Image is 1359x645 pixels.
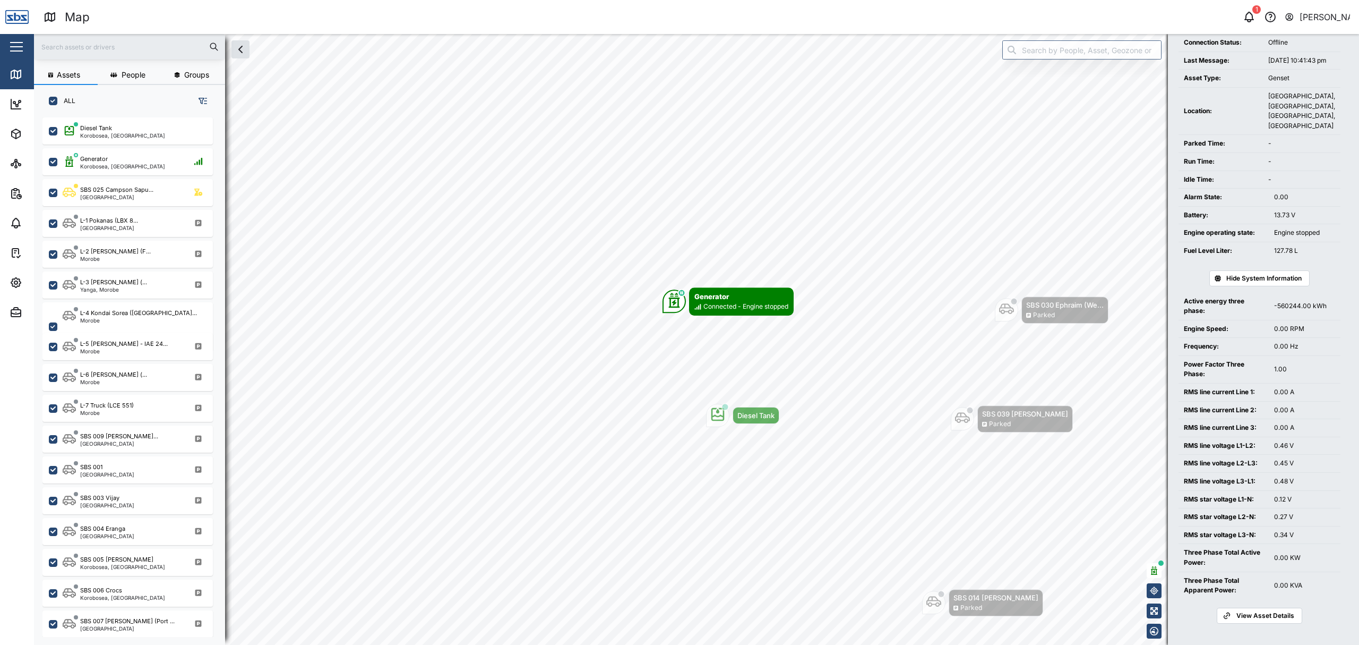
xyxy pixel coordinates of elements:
div: Diesel Tank [737,410,775,421]
div: Yanga, Morobe [80,287,147,292]
div: 0.00 Hz [1274,342,1335,352]
div: Connection Status: [1184,38,1258,48]
div: 127.78 L [1274,246,1335,256]
div: RMS line current Line 2: [1184,405,1263,415]
div: Active energy three phase: [1184,296,1263,316]
div: L-7 Truck (LCE 551) [80,401,134,410]
div: [DATE] 10:41:43 pm [1268,56,1335,66]
div: Korobosea, [GEOGRAPHIC_DATA] [80,133,165,138]
div: Engine Speed: [1184,324,1263,334]
div: Generator [80,155,108,164]
span: View Asset Details [1236,608,1294,623]
div: Reports [28,188,64,199]
div: Battery: [1184,210,1263,220]
button: Hide System Information [1209,270,1310,286]
div: Frequency: [1184,342,1263,352]
div: 13.73 V [1274,210,1335,220]
div: Morobe [80,318,197,323]
div: Settings [28,277,65,288]
div: Engine operating state: [1184,228,1263,238]
div: [GEOGRAPHIC_DATA] [80,626,175,631]
div: L-3 [PERSON_NAME] (... [80,278,147,287]
div: Korobosea, [GEOGRAPHIC_DATA] [80,595,165,600]
div: grid [42,114,225,637]
div: L-5 [PERSON_NAME] - IAE 24... [80,340,168,349]
div: Location: [1184,106,1258,116]
div: Offline [1268,38,1335,48]
div: Korobosea, [GEOGRAPHIC_DATA] [80,564,165,570]
div: Idle Time: [1184,175,1258,185]
div: 0.00 A [1274,423,1335,433]
div: Korobosea, [GEOGRAPHIC_DATA] [80,164,165,169]
div: [GEOGRAPHIC_DATA] [80,194,153,200]
div: Last Message: [1184,56,1258,66]
div: 0.48 V [1274,477,1335,487]
div: SBS 001 [80,463,102,472]
div: Admin [28,307,59,318]
div: - [1268,139,1335,149]
div: SBS 003 Vijay [80,494,119,503]
div: [GEOGRAPHIC_DATA] [80,472,134,477]
div: RMS line voltage L1-L2: [1184,441,1263,451]
div: Asset Type: [1184,73,1258,83]
div: RMS line voltage L3-L1: [1184,477,1263,487]
div: Morobe [80,379,147,385]
div: [GEOGRAPHIC_DATA] [80,503,134,508]
div: SBS 004 Eranga [80,524,125,533]
div: 0.00 KVA [1274,581,1335,591]
div: Fuel Level Liter: [1184,246,1263,256]
div: Dashboard [28,98,75,110]
div: RMS line current Line 3: [1184,423,1263,433]
div: RMS line voltage L2-L3: [1184,459,1263,469]
div: Tasks [28,247,57,259]
div: 1 [1252,5,1261,14]
label: ALL [57,97,75,105]
div: Map [65,8,90,27]
div: L-1 Pokanas (LBX 8... [80,216,138,225]
div: 0.00 [1274,192,1335,202]
span: Assets [57,71,80,79]
input: Search by People, Asset, Geozone or Place [1002,40,1162,60]
div: -560244.00 kWh [1274,301,1335,311]
div: 0.45 V [1274,459,1335,469]
div: 0.00 A [1274,405,1335,415]
div: Parked [960,603,982,613]
img: Main Logo [5,5,29,29]
div: [GEOGRAPHIC_DATA] [80,441,158,446]
div: Generator [694,291,788,302]
div: 0.27 V [1274,512,1335,522]
div: Sites [28,158,53,169]
div: L-2 [PERSON_NAME] (F... [80,247,151,256]
div: 0.00 A [1274,387,1335,397]
div: Map marker [995,296,1108,324]
div: Connected - Engine stopped [703,302,788,312]
div: Morobe [80,256,151,261]
div: SBS 039 [PERSON_NAME] [982,409,1068,419]
div: Engine stopped [1274,228,1335,238]
div: Parked [1033,310,1055,320]
div: Run Time: [1184,157,1258,167]
div: Morobe [80,410,134,415]
div: Genset [1268,73,1335,83]
div: Map [28,69,51,80]
div: [GEOGRAPHIC_DATA], [GEOGRAPHIC_DATA], [GEOGRAPHIC_DATA], [GEOGRAPHIC_DATA] [1268,91,1335,131]
div: RMS star voltage L3-N: [1184,530,1263,540]
div: Three Phase Total Active Power: [1184,548,1263,567]
span: Hide System Information [1226,271,1302,286]
div: 0.00 RPM [1274,324,1335,334]
div: SBS 030 Ephraim (We... [1026,300,1104,310]
div: Alarm State: [1184,192,1263,202]
div: RMS line current Line 1: [1184,387,1263,397]
span: People [122,71,145,79]
div: SBS 006 Crocs [80,586,122,595]
div: 1.00 [1274,364,1335,375]
div: - [1268,175,1335,185]
div: L-4 Kondai Sorea ([GEOGRAPHIC_DATA]... [80,309,197,318]
div: Parked [989,419,1011,429]
div: Morobe [80,349,168,354]
div: Map marker [663,287,794,316]
div: Parked Time: [1184,139,1258,149]
div: Map marker [951,405,1073,432]
div: - [1268,157,1335,167]
a: View Asset Details [1217,608,1302,624]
